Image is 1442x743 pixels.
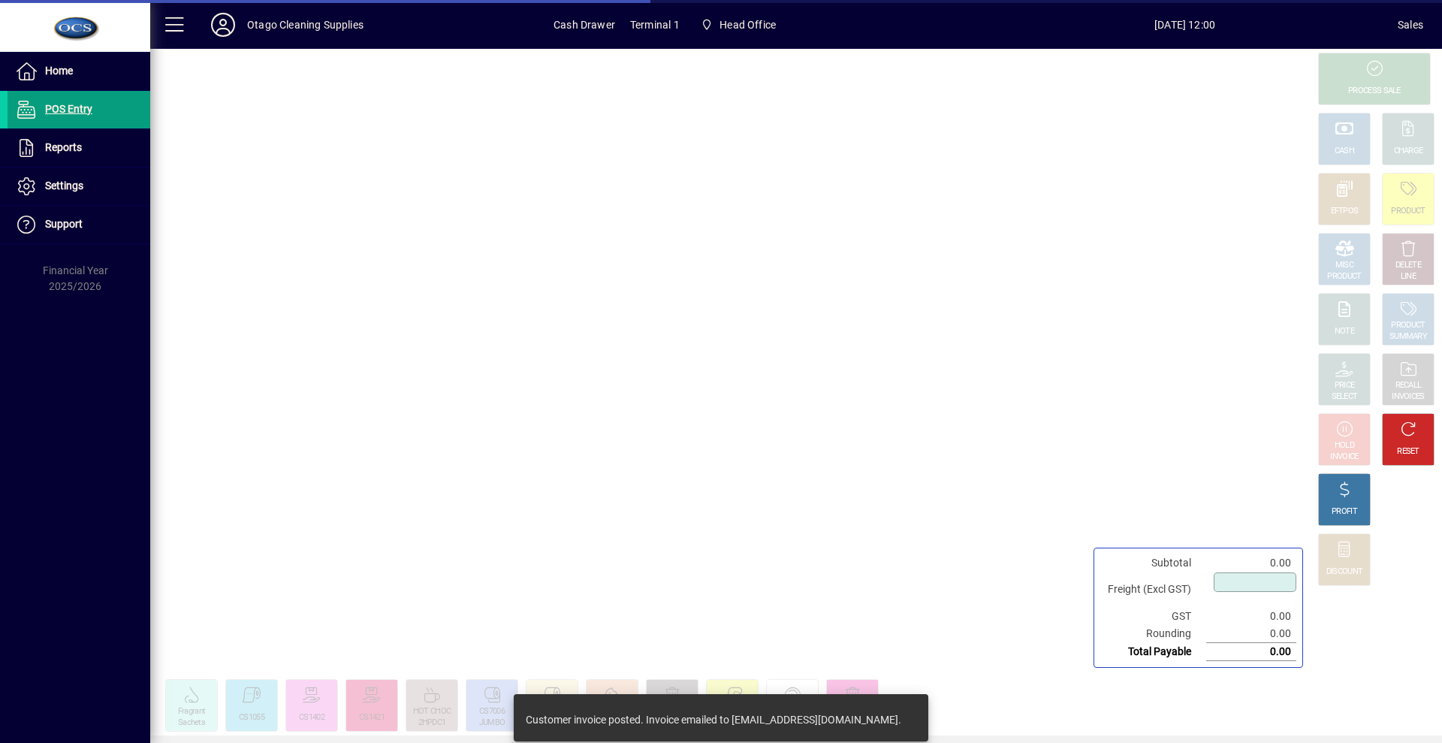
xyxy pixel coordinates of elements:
[479,717,505,729] div: JUMBO
[199,11,247,38] button: Profile
[1335,440,1354,452] div: HOLD
[1335,380,1355,391] div: PRICE
[45,141,82,153] span: Reports
[1398,13,1423,37] div: Sales
[8,53,150,90] a: Home
[479,706,505,717] div: CS7006
[1327,271,1361,282] div: PRODUCT
[1100,608,1206,625] td: GST
[45,218,83,230] span: Support
[554,13,615,37] span: Cash Drawer
[1331,206,1359,217] div: EFTPOS
[1395,380,1422,391] div: RECALL
[1100,572,1206,608] td: Freight (Excl GST)
[239,712,264,723] div: CS1055
[695,11,782,38] span: Head Office
[413,706,451,717] div: HOT CHOC
[1391,206,1425,217] div: PRODUCT
[1206,625,1296,643] td: 0.00
[1401,271,1416,282] div: LINE
[178,706,205,717] div: Fragrant
[359,712,385,723] div: CS1421
[1392,391,1424,403] div: INVOICES
[1335,260,1353,271] div: MISC
[1348,86,1401,97] div: PROCESS SALE
[1326,566,1362,578] div: DISCOUNT
[8,206,150,243] a: Support
[247,13,364,37] div: Otago Cleaning Supplies
[1330,452,1358,463] div: INVOICE
[1391,320,1425,331] div: PRODUCT
[1100,554,1206,572] td: Subtotal
[1206,608,1296,625] td: 0.00
[1395,260,1421,271] div: DELETE
[1100,643,1206,661] td: Total Payable
[1397,446,1419,458] div: RESET
[1332,506,1357,518] div: PROFIT
[972,13,1398,37] span: [DATE] 12:00
[1335,326,1354,337] div: NOTE
[1389,331,1427,343] div: SUMMARY
[526,712,901,727] div: Customer invoice posted. Invoice emailed to [EMAIL_ADDRESS][DOMAIN_NAME].
[1335,146,1354,157] div: CASH
[8,168,150,205] a: Settings
[1206,643,1296,661] td: 0.00
[8,129,150,167] a: Reports
[1394,146,1423,157] div: CHARGE
[45,180,83,192] span: Settings
[418,717,446,729] div: 2HPDC1
[630,13,680,37] span: Terminal 1
[719,13,776,37] span: Head Office
[1100,625,1206,643] td: Rounding
[45,65,73,77] span: Home
[178,717,205,729] div: Sachets
[1332,391,1358,403] div: SELECT
[299,712,324,723] div: CS1402
[45,103,92,115] span: POS Entry
[1206,554,1296,572] td: 0.00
